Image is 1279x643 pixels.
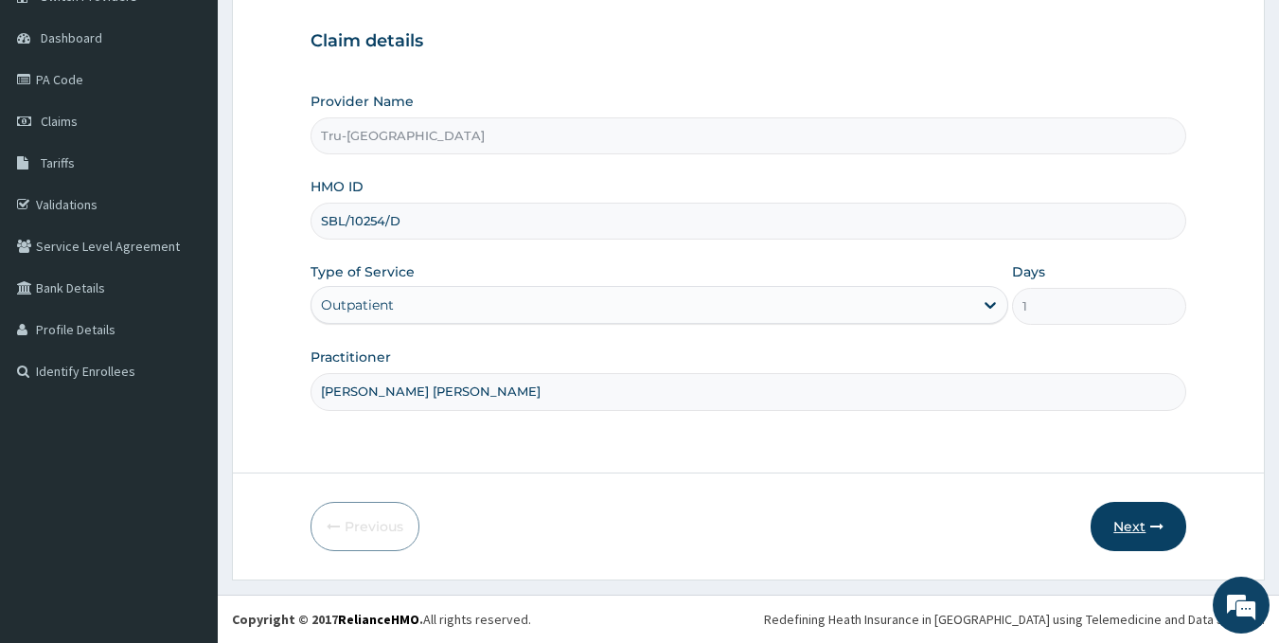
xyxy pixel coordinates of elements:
span: Tariffs [41,154,75,171]
textarea: Type your message and hit 'Enter' [9,436,361,502]
h3: Claim details [311,31,1187,52]
a: RelianceHMO [338,611,419,628]
button: Previous [311,502,419,551]
div: Redefining Heath Insurance in [GEOGRAPHIC_DATA] using Telemedicine and Data Science! [764,610,1265,629]
label: Type of Service [311,262,415,281]
label: Days [1012,262,1045,281]
div: Chat with us now [98,106,318,131]
footer: All rights reserved. [218,595,1279,643]
button: Next [1091,502,1186,551]
label: HMO ID [311,177,364,196]
label: Provider Name [311,92,414,111]
span: Claims [41,113,78,130]
img: d_794563401_company_1708531726252_794563401 [35,95,77,142]
input: Enter HMO ID [311,203,1187,240]
input: Enter Name [311,373,1187,410]
span: We're online! [110,198,261,389]
label: Practitioner [311,348,391,366]
strong: Copyright © 2017 . [232,611,423,628]
div: Minimize live chat window [311,9,356,55]
div: Outpatient [321,295,394,314]
span: Dashboard [41,29,102,46]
